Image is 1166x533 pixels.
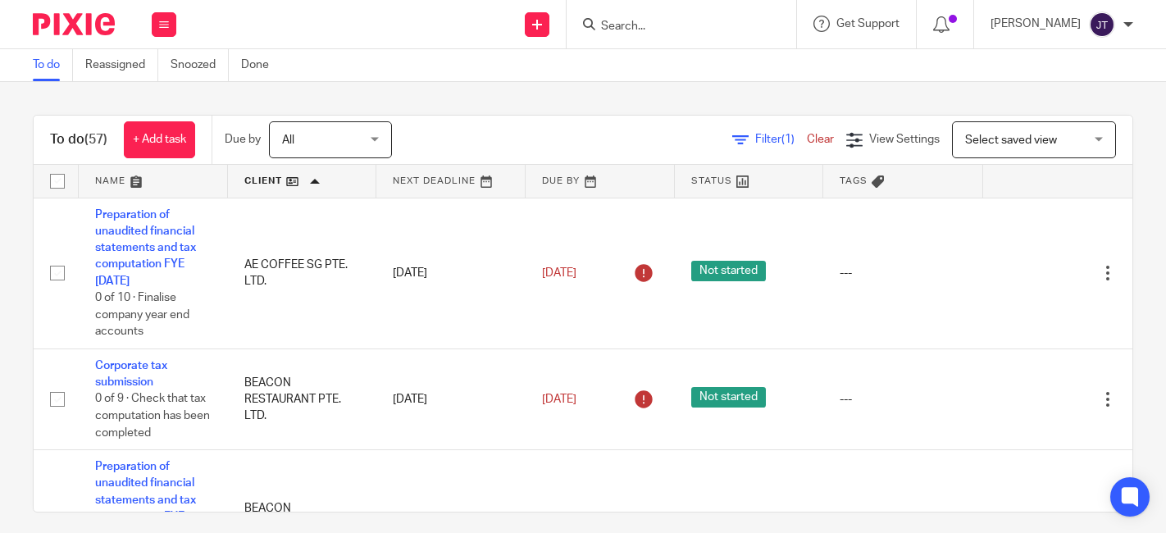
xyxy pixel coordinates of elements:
input: Search [599,20,747,34]
td: BEACON RESTAURANT PTE. LTD. [228,348,377,449]
div: --- [840,391,967,408]
span: View Settings [869,134,940,145]
span: [DATE] [542,267,576,279]
a: Preparation of unaudited financial statements and tax computation FYE [DATE] [95,209,196,287]
a: Snoozed [171,49,229,81]
td: AE COFFEE SG PTE. LTD. [228,198,377,348]
span: Get Support [836,18,900,30]
img: Pixie [33,13,115,35]
span: [DATE] [542,394,576,405]
a: + Add task [124,121,195,158]
td: [DATE] [376,198,526,348]
span: Filter [755,134,807,145]
a: Clear [807,134,834,145]
span: Not started [691,261,766,281]
span: 0 of 9 · Check that tax computation has been completed [95,394,210,439]
a: To do [33,49,73,81]
span: Select saved view [965,134,1057,146]
p: Due by [225,131,261,148]
p: [PERSON_NAME] [991,16,1081,32]
img: svg%3E [1089,11,1115,38]
a: Corporate tax submission [95,360,167,388]
td: [DATE] [376,348,526,449]
span: Not started [691,387,766,408]
h1: To do [50,131,107,148]
span: Tags [840,176,868,185]
span: (57) [84,133,107,146]
a: Reassigned [85,49,158,81]
span: 0 of 10 · Finalise company year end accounts [95,292,189,337]
span: All [282,134,294,146]
div: --- [840,265,967,281]
span: (1) [781,134,795,145]
a: Done [241,49,281,81]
